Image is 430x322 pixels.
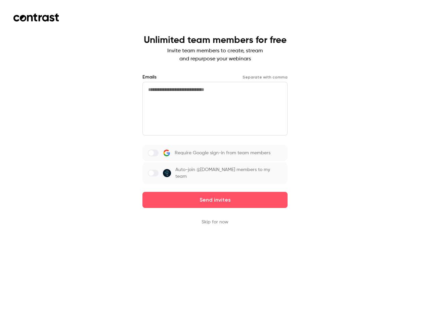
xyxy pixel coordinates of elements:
button: Skip for now [202,219,228,225]
h1: Unlimited team members for free [144,35,287,46]
p: Invite team members to create, stream and repurpose your webinars [144,47,287,63]
p: Separate with comma [243,74,288,80]
label: Emails [142,74,157,80]
label: Auto-join @[DOMAIN_NAME] members to my team [142,162,288,184]
img: QualityLogic [163,169,171,177]
button: Send invites [142,192,288,208]
label: Require Google sign-in from team members [142,145,288,161]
